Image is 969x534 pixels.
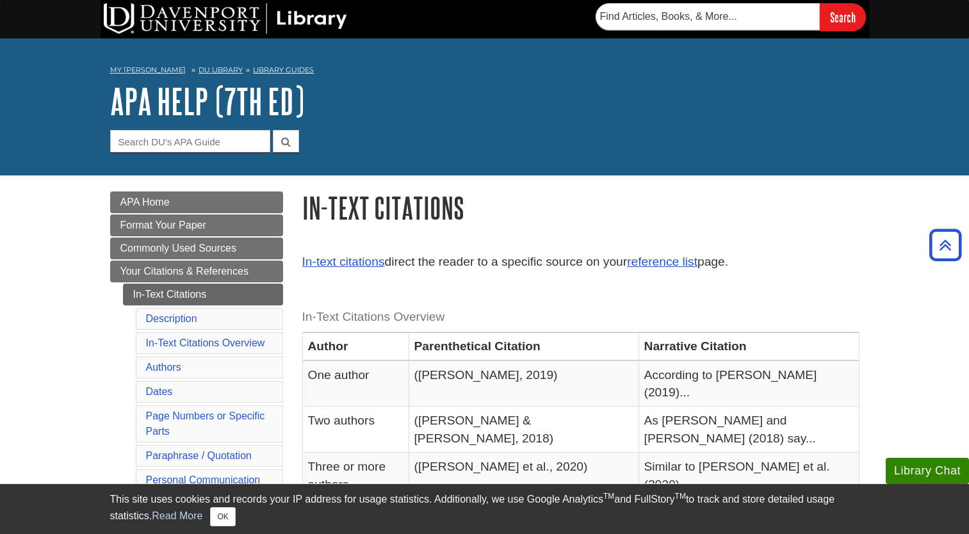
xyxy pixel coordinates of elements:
[253,65,314,74] a: Library Guides
[110,238,283,259] a: Commonly Used Sources
[110,492,859,526] div: This site uses cookies and records your IP address for usage statistics. Additionally, we use Goo...
[120,197,170,207] span: APA Home
[302,255,385,268] a: In-text citations
[199,65,243,74] a: DU Library
[110,61,859,82] nav: breadcrumb
[120,243,236,254] span: Commonly Used Sources
[639,407,859,453] td: As [PERSON_NAME] and [PERSON_NAME] (2018) say...
[146,474,261,501] a: Personal Communication(interviews, e-mails, etc.)
[152,510,202,521] a: Read More
[302,453,409,499] td: Three or more authors
[110,81,304,121] a: APA Help (7th Ed)
[302,253,859,271] p: direct the reader to a specific source on your page.
[302,303,859,332] caption: In-Text Citations Overview
[603,492,614,501] sup: TM
[120,220,206,231] span: Format Your Paper
[146,450,252,461] a: Paraphrase / Quotation
[596,3,866,31] form: Searches DU Library's articles, books, and more
[627,255,697,268] a: reference list
[639,453,859,499] td: Similar to [PERSON_NAME] et al. (2020)...
[104,3,347,34] img: DU Library
[146,337,265,348] a: In-Text Citations Overview
[302,191,859,224] h1: In-Text Citations
[110,191,283,213] a: APA Home
[925,236,966,254] a: Back to Top
[675,492,686,501] sup: TM
[639,360,859,407] td: According to [PERSON_NAME] (2019)...
[302,332,409,360] th: Author
[596,3,820,30] input: Find Articles, Books, & More...
[110,214,283,236] a: Format Your Paper
[210,507,235,526] button: Close
[110,261,283,282] a: Your Citations & References
[409,360,639,407] td: ([PERSON_NAME], 2019)
[146,410,265,437] a: Page Numbers or Specific Parts
[302,407,409,453] td: Two authors
[110,65,186,76] a: My [PERSON_NAME]
[409,453,639,499] td: ([PERSON_NAME] et al., 2020)
[409,407,639,453] td: ([PERSON_NAME] & [PERSON_NAME], 2018)
[302,360,409,407] td: One author
[123,284,283,305] a: In-Text Citations
[110,130,270,152] input: Search DU's APA Guide
[886,458,969,484] button: Library Chat
[146,386,173,397] a: Dates
[146,313,197,324] a: Description
[120,266,248,277] span: Your Citations & References
[146,362,181,373] a: Authors
[820,3,866,31] input: Search
[639,332,859,360] th: Narrative Citation
[409,332,639,360] th: Parenthetical Citation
